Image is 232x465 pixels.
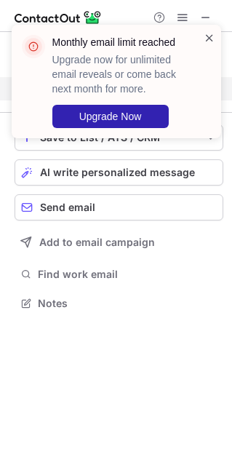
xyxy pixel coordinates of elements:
span: Find work email [38,268,217,281]
span: AI write personalized message [40,167,195,178]
span: Send email [40,202,95,213]
span: Upgrade Now [79,111,142,122]
button: Add to email campaign [15,229,223,255]
img: ContactOut v5.3.10 [15,9,102,26]
button: Upgrade Now [52,105,169,128]
button: AI write personalized message [15,159,223,186]
span: Add to email campaign [39,237,155,248]
span: Notes [38,297,217,310]
button: Send email [15,194,223,220]
header: Monthly email limit reached [52,35,186,49]
img: error [22,35,45,58]
p: Upgrade now for unlimited email reveals or come back next month for more. [52,52,186,96]
button: Notes [15,293,223,314]
button: Find work email [15,264,223,285]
